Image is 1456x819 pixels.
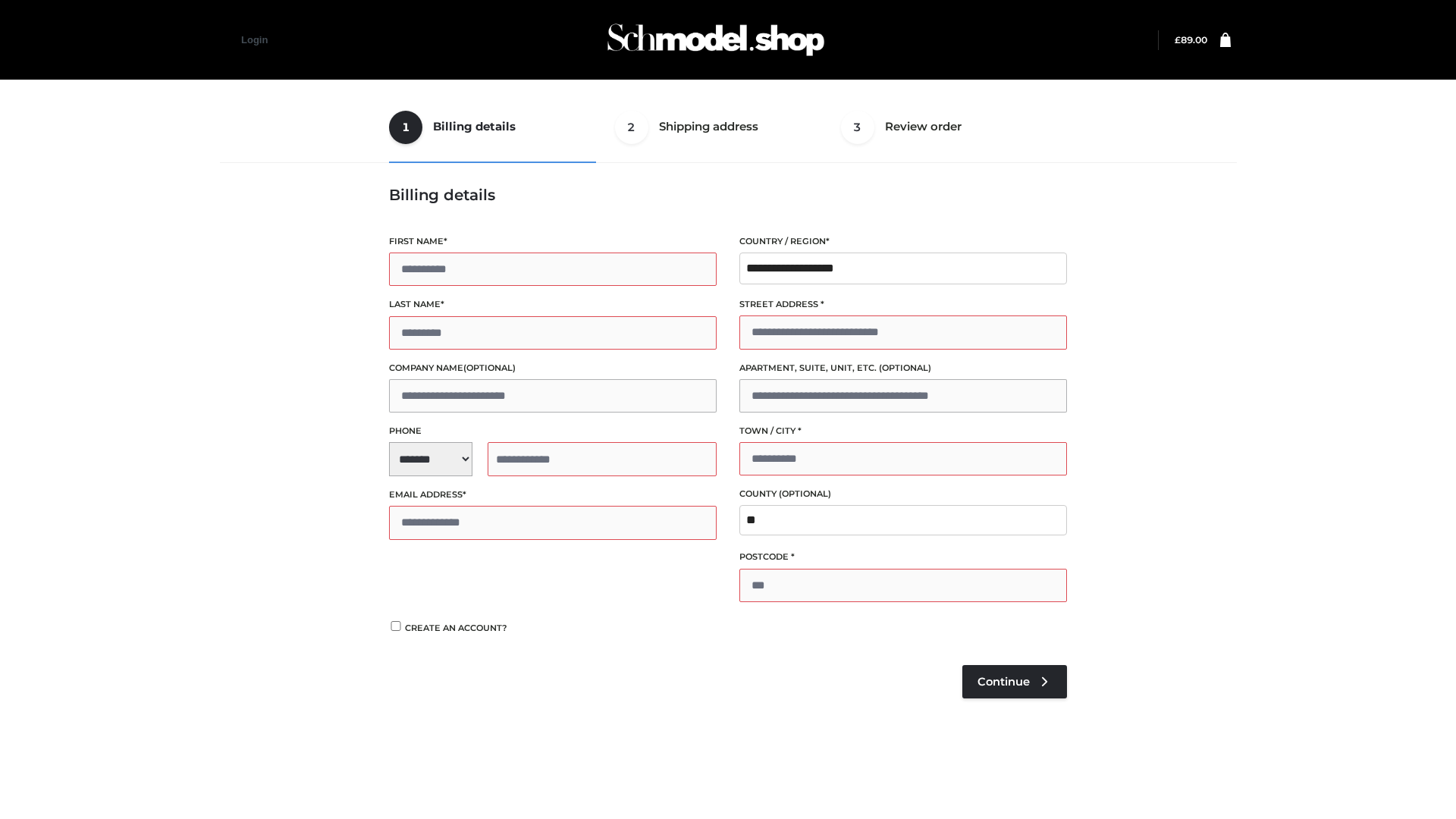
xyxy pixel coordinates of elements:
a: £89.00 [1175,34,1207,45]
label: Street address [739,297,1067,312]
label: Company name [389,361,717,375]
h3: Billing details [389,186,1067,204]
a: Login [241,34,268,45]
label: Town / City [739,424,1067,438]
label: Country / Region [739,234,1067,249]
label: Phone [389,424,717,438]
span: (optional) [879,362,931,373]
label: Postcode [739,550,1067,564]
span: Create an account? [405,623,507,633]
span: (optional) [463,362,516,373]
label: County [739,487,1067,501]
img: Schmodel Admin 964 [602,10,830,70]
a: Continue [962,665,1067,698]
span: Continue [977,675,1030,689]
label: Apartment, suite, unit, etc. [739,361,1067,375]
input: Create an account? [389,621,403,631]
label: Last name [389,297,717,312]
span: (optional) [779,488,831,499]
bdi: 89.00 [1175,34,1207,45]
label: Email address [389,488,717,502]
label: First name [389,234,717,249]
span: £ [1175,34,1181,45]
